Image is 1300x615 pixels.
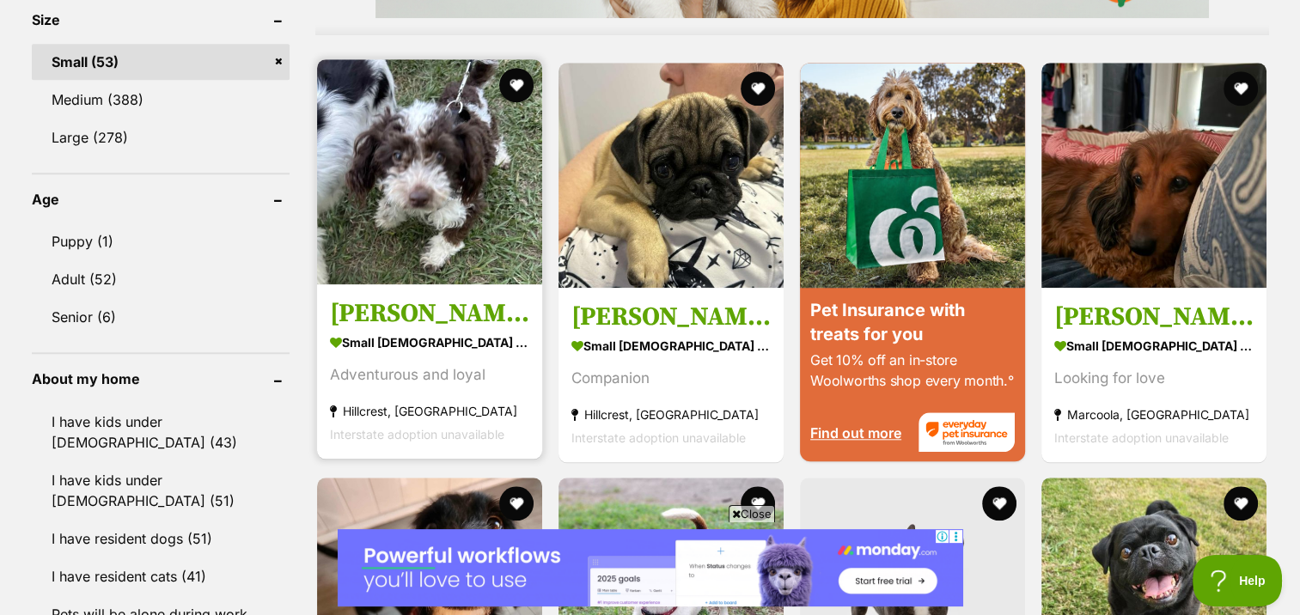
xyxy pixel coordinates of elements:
img: Pierre - Dachshund (Miniature Long Haired) Dog [1041,63,1266,288]
span: Interstate adoption unavailable [1054,429,1229,444]
h3: [PERSON_NAME] [571,300,771,332]
span: Interstate adoption unavailable [571,429,746,444]
iframe: Advertisement [338,529,963,606]
a: I have resident dogs (51) [32,521,290,557]
a: Medium (388) [32,82,290,118]
strong: Hillcrest, [GEOGRAPHIC_DATA] [330,399,529,422]
button: favourite [499,68,534,102]
button: favourite [741,486,775,521]
div: Looking for love [1054,366,1254,389]
span: Interstate adoption unavailable [330,426,504,441]
span: Close [729,505,775,522]
a: I have kids under [DEMOGRAPHIC_DATA] (43) [32,404,290,460]
a: Large (278) [32,119,290,155]
header: Age [32,192,290,207]
strong: small [DEMOGRAPHIC_DATA] Dog [1054,332,1254,357]
iframe: Help Scout Beacon - Open [1193,555,1283,606]
header: Size [32,12,290,27]
img: Charlie - Poodle (Toy) Dog [317,59,542,284]
a: Adult (52) [32,261,290,297]
h3: [PERSON_NAME] [330,296,529,329]
header: About my home [32,371,290,387]
a: [PERSON_NAME] small [DEMOGRAPHIC_DATA] Dog Looking for love Marcoola, [GEOGRAPHIC_DATA] Interstat... [1041,287,1266,461]
a: I have kids under [DEMOGRAPHIC_DATA] (51) [32,462,290,519]
a: [PERSON_NAME] small [DEMOGRAPHIC_DATA] Dog Companion Hillcrest, [GEOGRAPHIC_DATA] Interstate adop... [558,287,784,461]
strong: Hillcrest, [GEOGRAPHIC_DATA] [571,402,771,425]
a: Puppy (1) [32,223,290,259]
button: favourite [1224,486,1259,521]
button: favourite [982,486,1016,521]
strong: small [DEMOGRAPHIC_DATA] Dog [571,332,771,357]
a: Senior (6) [32,299,290,335]
strong: small [DEMOGRAPHIC_DATA] Dog [330,329,529,354]
button: favourite [1224,71,1259,106]
a: [PERSON_NAME] small [DEMOGRAPHIC_DATA] Dog Adventurous and loyal Hillcrest, [GEOGRAPHIC_DATA] Int... [317,283,542,458]
a: Small (53) [32,44,290,80]
h3: [PERSON_NAME] [1054,300,1254,332]
img: Rocco - Pug Dog [558,63,784,288]
strong: Marcoola, [GEOGRAPHIC_DATA] [1054,402,1254,425]
a: I have resident cats (41) [32,558,290,594]
button: favourite [499,486,534,521]
div: Adventurous and loyal [330,362,529,386]
button: favourite [741,71,775,106]
div: Companion [571,366,771,389]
